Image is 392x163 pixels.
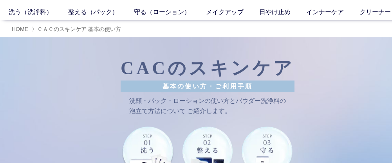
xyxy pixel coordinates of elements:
[37,26,121,32] span: ＣＡＣのスキンケア 基本の使い方
[206,7,259,17] a: メイクアップ
[306,7,359,17] a: インナーケア
[129,96,286,116] p: 洗顔・パック・ローションの使い方とパウダー洗浄料の泡立て方法について ご紹介します。
[68,7,134,17] a: 整える（パック）
[12,26,28,32] a: HOME
[121,56,294,92] h1: CACのスキンケア
[121,81,294,92] span: 基本の使い方・ご利用手順
[259,7,306,17] a: 日やけ止め
[32,26,123,33] li: 〉
[9,7,68,17] a: 洗う（洗浄料）
[134,7,206,17] a: 守る（ローション）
